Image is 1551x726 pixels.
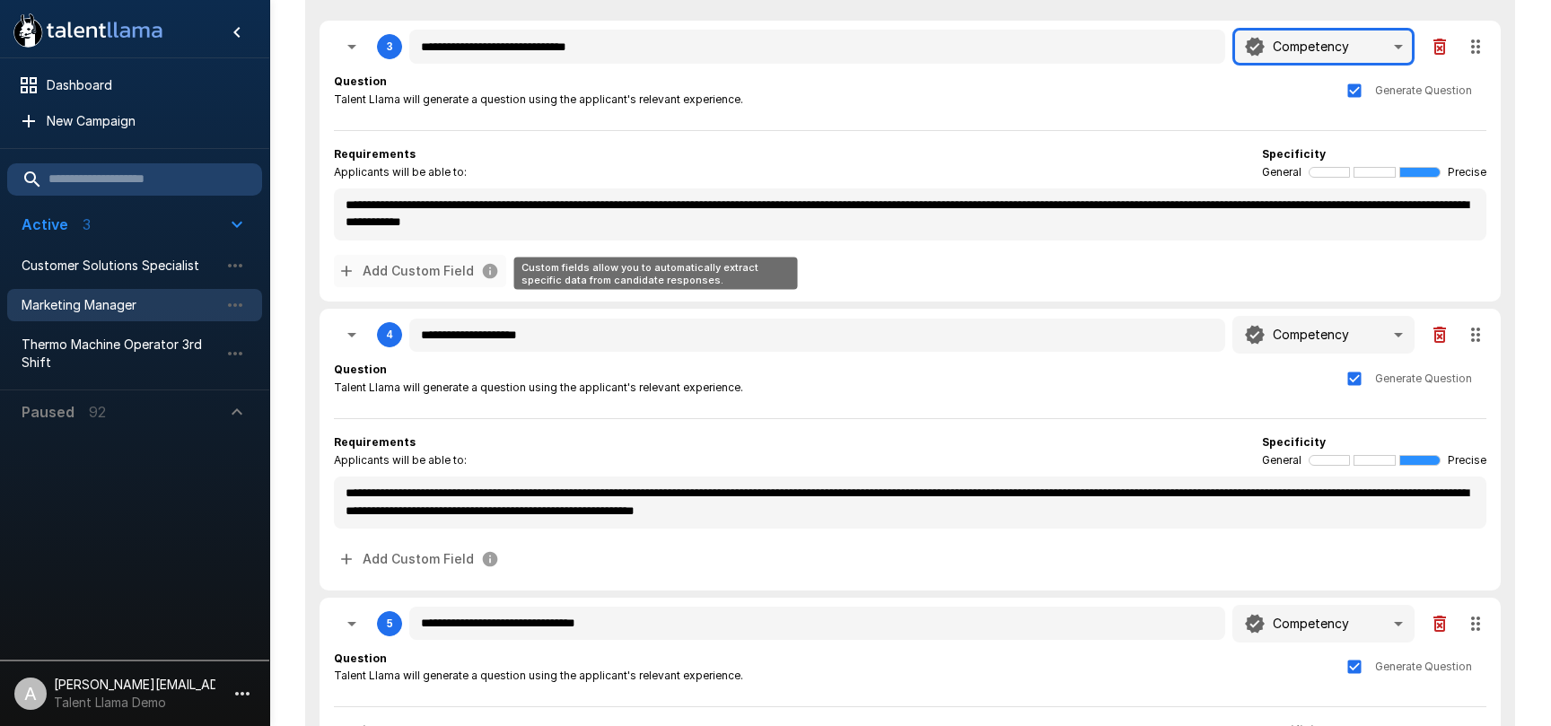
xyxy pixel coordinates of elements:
[1273,615,1349,633] p: Competency
[1273,326,1349,344] p: Competency
[334,667,743,685] span: Talent Llama will generate a question using the applicant's relevant experience.
[387,40,393,53] div: 3
[1262,435,1326,449] b: Specificity
[334,435,416,449] b: Requirements
[1448,451,1486,469] span: Precise
[387,617,393,630] div: 5
[1262,451,1301,469] span: General
[334,363,387,376] b: Question
[334,652,387,665] b: Question
[320,21,1501,302] div: 3QuestionTalent Llama will generate a question using the applicant's relevant experience.Generate...
[1375,658,1472,676] span: Generate Question
[334,147,416,161] b: Requirements
[334,91,743,109] span: Talent Llama will generate a question using the applicant's relevant experience.
[334,255,506,288] button: Add Custom Field
[1375,370,1472,388] span: Generate Question
[334,543,506,576] button: Add Custom Field
[1448,163,1486,181] span: Precise
[387,328,393,341] div: 4
[334,543,506,576] span: Custom fields allow you to automatically extract specific data from candidate responses.
[320,309,1501,590] div: 4QuestionTalent Llama will generate a question using the applicant's relevant experience.Generate...
[1375,82,1472,100] span: Generate Question
[334,74,387,88] b: Question
[1273,38,1349,56] p: Competency
[1262,147,1326,161] b: Specificity
[334,163,467,181] span: Applicants will be able to:
[334,379,743,397] span: Talent Llama will generate a question using the applicant's relevant experience.
[334,451,467,469] span: Applicants will be able to:
[514,258,798,290] div: Custom fields allow you to automatically extract specific data from candidate responses.
[1262,163,1301,181] span: General
[334,255,506,288] span: Custom fields allow you to automatically extract specific data from candidate responses.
